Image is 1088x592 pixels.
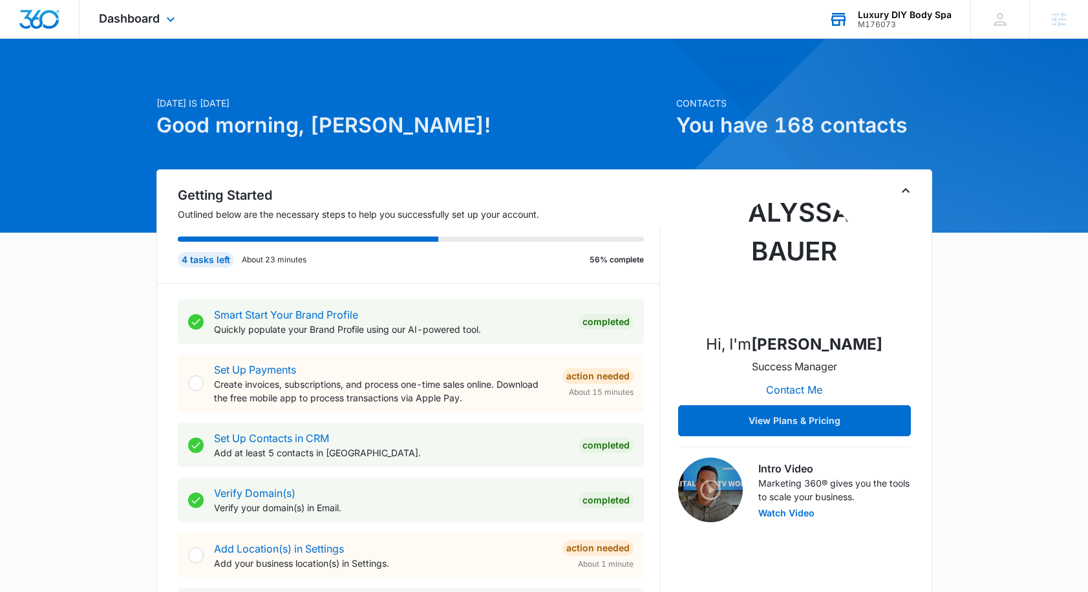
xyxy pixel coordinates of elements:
[214,308,358,321] a: Smart Start Your Brand Profile
[178,185,660,205] h2: Getting Started
[214,446,568,460] p: Add at least 5 contacts in [GEOGRAPHIC_DATA].
[758,461,911,476] h3: Intro Video
[34,34,142,44] div: Domain: [DOMAIN_NAME]
[99,12,160,25] span: Dashboard
[214,322,568,336] p: Quickly populate your Brand Profile using our AI-powered tool.
[579,314,634,330] div: Completed
[156,110,668,141] h1: Good morning, [PERSON_NAME]!
[36,21,63,31] div: v 4.0.25
[178,252,234,268] div: 4 tasks left
[178,207,660,221] p: Outlined below are the necessary steps to help you successfully set up your account.
[758,476,911,503] p: Marketing 360® gives you the tools to scale your business.
[214,377,552,405] p: Create invoices, subscriptions, and process one-time sales online. Download the free mobile app t...
[858,10,952,20] div: account name
[579,438,634,453] div: Completed
[706,333,882,356] p: Hi, I'm
[752,359,837,374] p: Success Manager
[590,254,644,266] p: 56% complete
[676,110,932,141] h1: You have 168 contacts
[730,193,859,322] img: Alyssa Bauer
[678,458,743,522] img: Intro Video
[214,487,295,500] a: Verify Domain(s)
[898,183,913,198] button: Toggle Collapse
[214,501,568,514] p: Verify your domain(s) in Email.
[214,363,296,376] a: Set Up Payments
[751,335,882,354] strong: [PERSON_NAME]
[562,540,634,556] div: Action Needed
[49,76,116,85] div: Domain Overview
[562,368,634,384] div: Action Needed
[143,76,218,85] div: Keywords by Traffic
[242,254,306,266] p: About 23 minutes
[214,542,344,555] a: Add Location(s) in Settings
[578,558,634,570] span: About 1 minute
[21,21,31,31] img: logo_orange.svg
[156,96,668,110] p: [DATE] is [DATE]
[678,405,911,436] button: View Plans & Pricing
[214,556,552,570] p: Add your business location(s) in Settings.
[858,20,952,29] div: account id
[753,374,835,405] button: Contact Me
[579,492,634,508] div: Completed
[569,386,634,398] span: About 15 minutes
[676,96,932,110] p: Contacts
[21,34,31,44] img: website_grey.svg
[214,432,329,445] a: Set Up Contacts in CRM
[758,509,815,518] button: Watch Video
[129,75,139,85] img: tab_keywords_by_traffic_grey.svg
[35,75,45,85] img: tab_domain_overview_orange.svg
